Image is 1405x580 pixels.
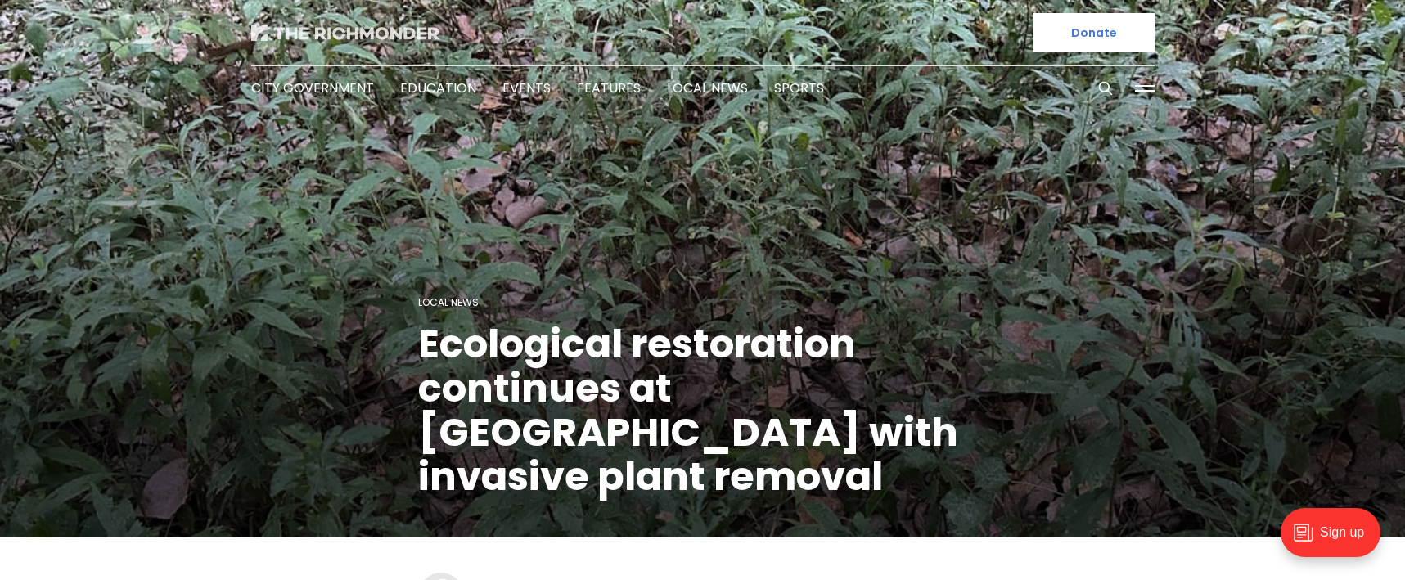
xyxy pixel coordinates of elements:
a: Events [502,79,551,97]
a: Sports [774,79,824,97]
a: Features [577,79,641,97]
a: Local News [667,79,748,97]
iframe: portal-trigger [1267,500,1405,580]
a: City Government [251,79,374,97]
h1: Ecological restoration continues at [GEOGRAPHIC_DATA] with invasive plant removal [418,322,988,499]
button: Search this site [1093,76,1118,101]
a: Local News [418,295,479,309]
a: Donate [1033,13,1155,52]
img: The Richmonder [251,25,439,41]
a: Education [400,79,476,97]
